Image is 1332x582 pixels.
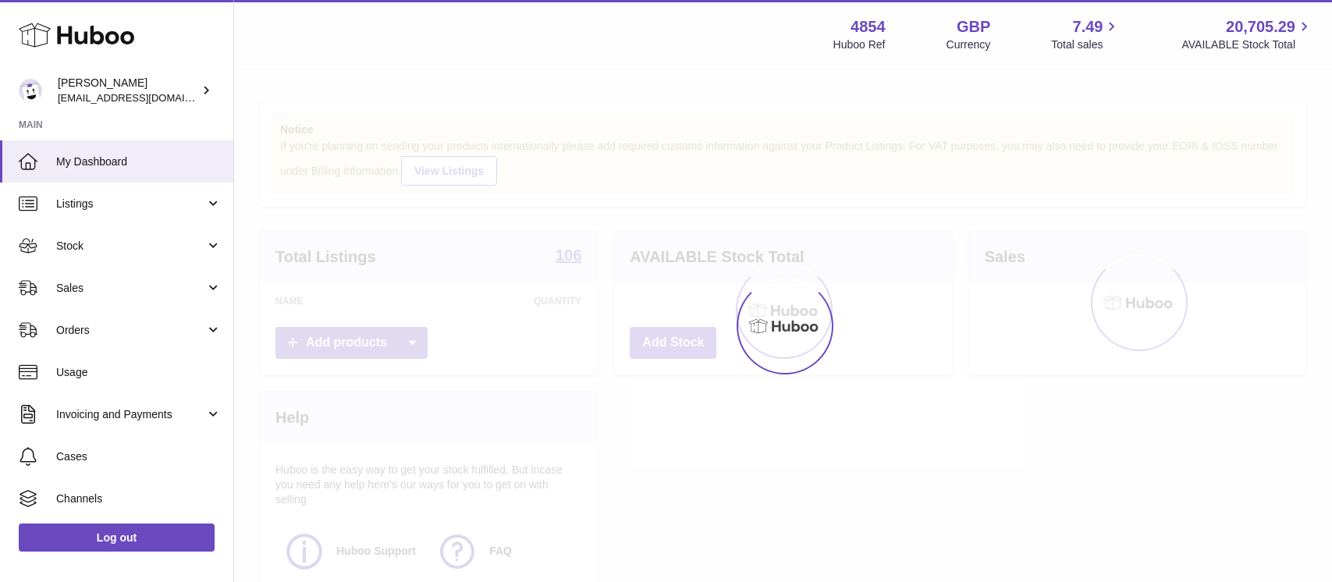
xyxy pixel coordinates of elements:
[833,37,886,52] div: Huboo Ref
[56,323,205,338] span: Orders
[1073,16,1103,37] span: 7.49
[1051,16,1121,52] a: 7.49 Total sales
[58,76,198,105] div: [PERSON_NAME]
[56,239,205,254] span: Stock
[56,154,222,169] span: My Dashboard
[56,365,222,380] span: Usage
[1181,37,1313,52] span: AVAILABLE Stock Total
[56,281,205,296] span: Sales
[58,91,229,104] span: [EMAIL_ADDRESS][DOMAIN_NAME]
[957,16,990,37] strong: GBP
[1181,16,1313,52] a: 20,705.29 AVAILABLE Stock Total
[1051,37,1121,52] span: Total sales
[56,197,205,211] span: Listings
[56,407,205,422] span: Invoicing and Payments
[1226,16,1295,37] span: 20,705.29
[947,37,991,52] div: Currency
[851,16,886,37] strong: 4854
[56,449,222,464] span: Cases
[56,492,222,506] span: Channels
[19,79,42,102] img: jimleo21@yahoo.gr
[19,523,215,552] a: Log out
